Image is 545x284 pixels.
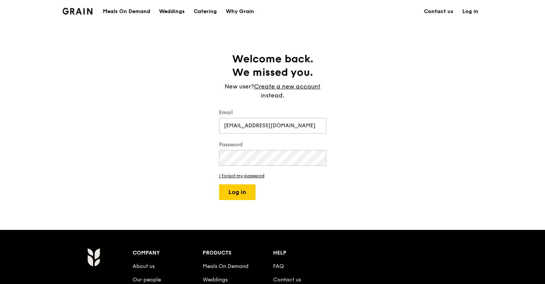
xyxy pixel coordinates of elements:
[225,83,254,90] span: New user?
[273,277,301,283] a: Contact us
[273,248,343,258] div: Help
[219,52,326,79] h1: Welcome back. We missed you.
[254,82,320,91] a: Create a new account
[219,184,256,200] button: Log in
[219,141,326,149] label: Password
[273,263,284,269] a: FAQ
[203,263,248,269] a: Meals On Demand
[155,0,189,23] a: Weddings
[194,0,217,23] div: Catering
[133,248,203,258] div: Company
[203,248,273,258] div: Products
[159,0,185,23] div: Weddings
[261,92,284,99] span: instead.
[133,277,161,283] a: Our people
[63,8,93,15] img: Grain
[189,0,221,23] a: Catering
[221,0,259,23] a: Why Grain
[219,173,326,178] a: I forgot my password
[458,0,483,23] a: Log in
[103,0,150,23] div: Meals On Demand
[87,248,100,266] img: Grain
[226,0,254,23] div: Why Grain
[133,263,155,269] a: About us
[419,0,458,23] a: Contact us
[219,109,326,116] label: Email
[203,277,228,283] a: Weddings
